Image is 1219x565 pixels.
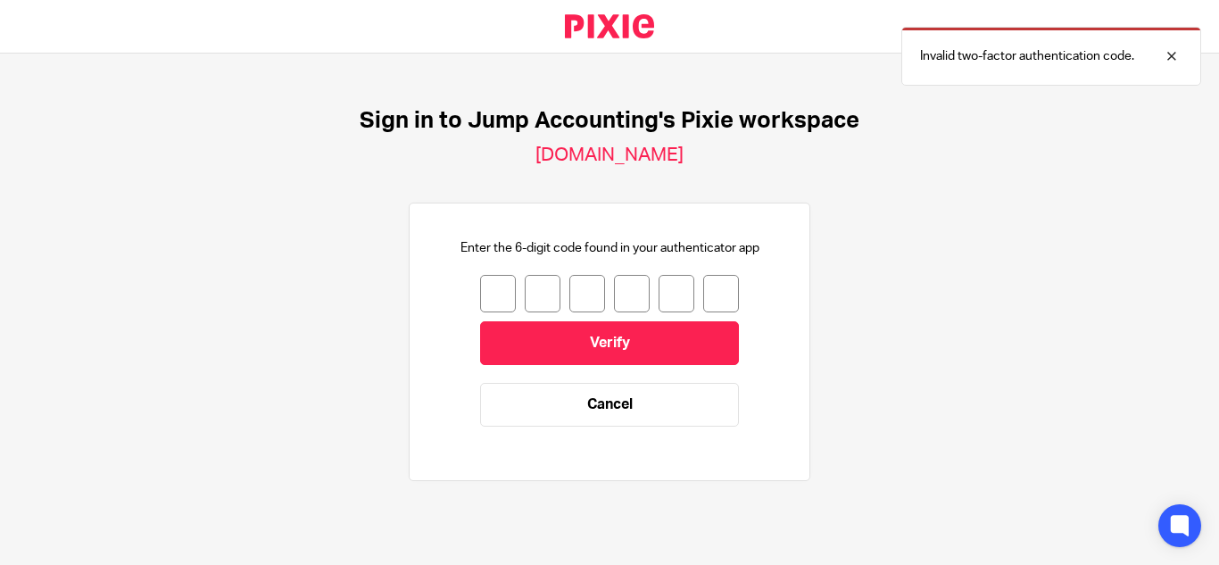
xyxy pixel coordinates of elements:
[535,144,684,167] h2: [DOMAIN_NAME]
[480,383,739,427] a: Cancel
[360,107,859,135] h1: Sign in to Jump Accounting's Pixie workspace
[480,321,739,365] input: Verify
[460,239,759,257] p: Enter the 6-digit code found in your authenticator app
[920,47,1134,65] p: Invalid two-factor authentication code.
